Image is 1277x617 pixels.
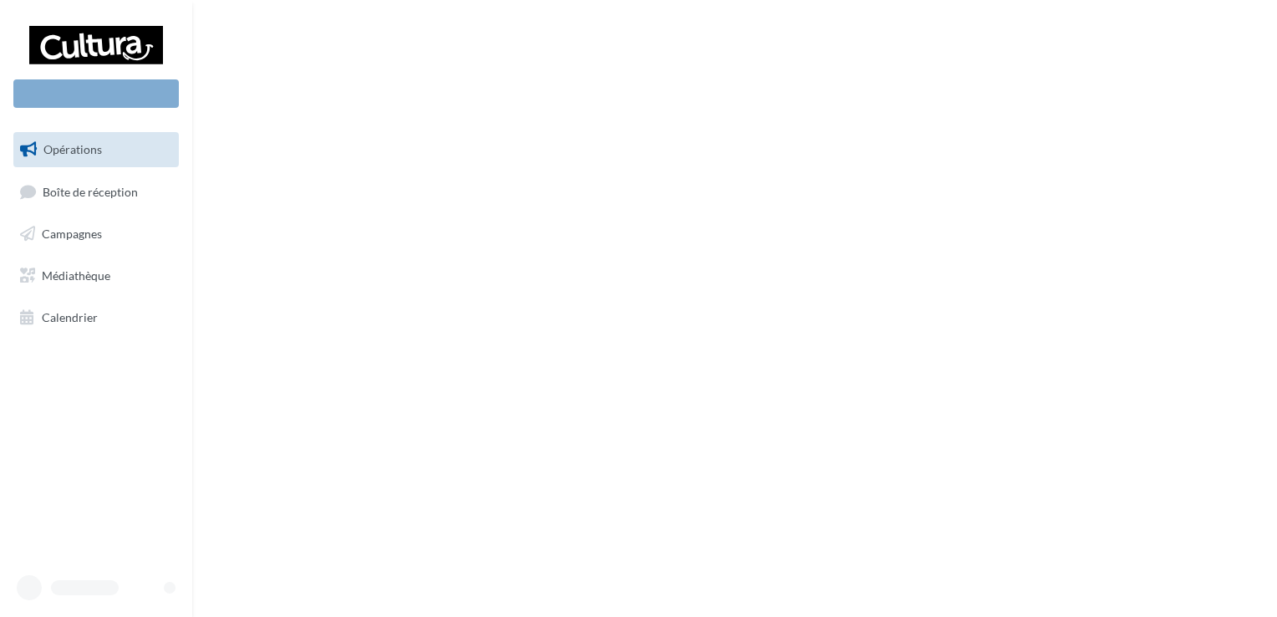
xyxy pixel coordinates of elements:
a: Calendrier [10,300,182,335]
span: Calendrier [42,309,98,324]
span: Campagnes [42,227,102,241]
span: Médiathèque [42,268,110,283]
a: Campagnes [10,217,182,252]
a: Opérations [10,132,182,167]
div: Nouvelle campagne [13,79,179,108]
span: Opérations [43,142,102,156]
span: Boîte de réception [43,184,138,198]
a: Médiathèque [10,258,182,293]
a: Boîte de réception [10,174,182,210]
